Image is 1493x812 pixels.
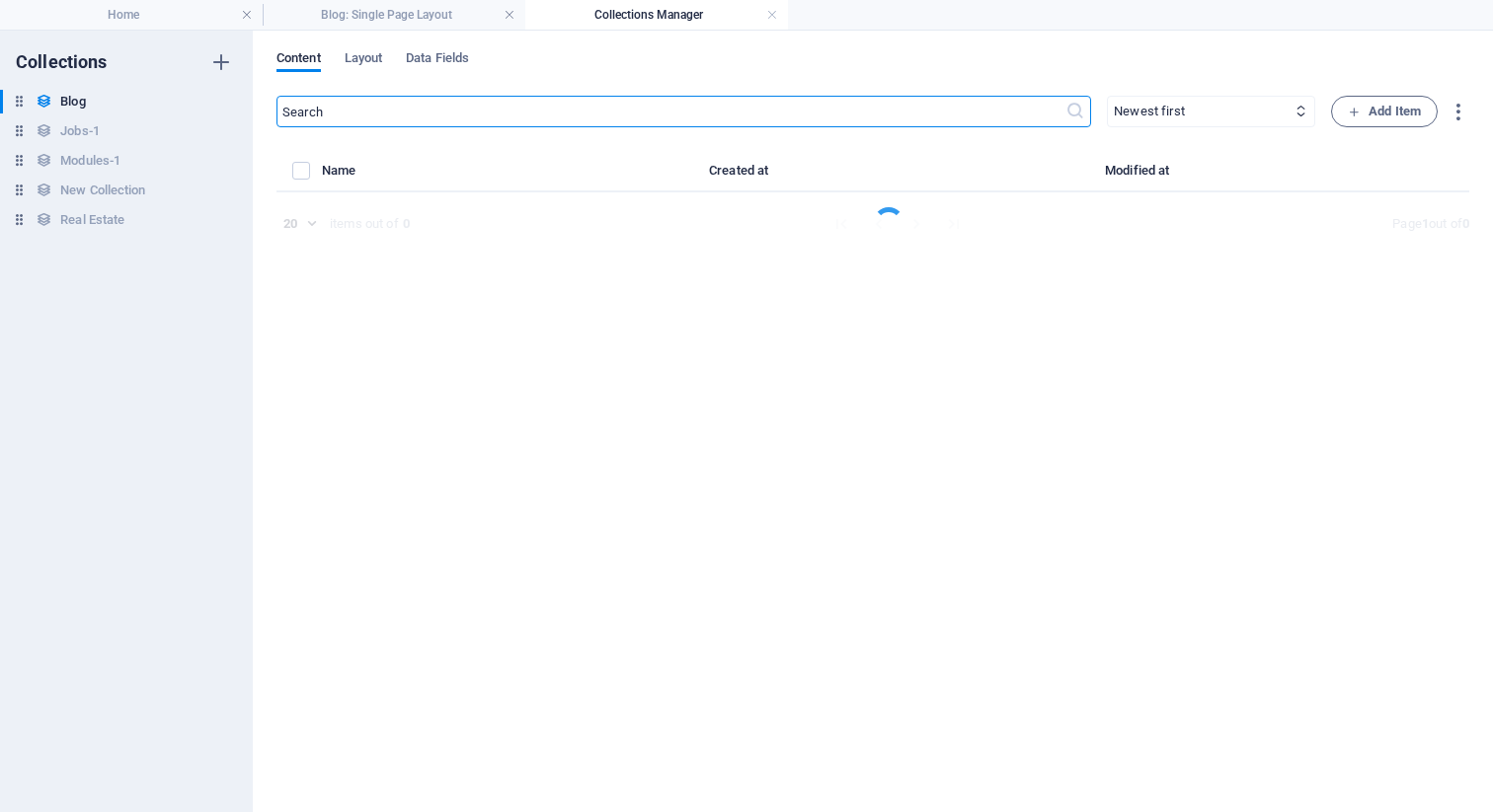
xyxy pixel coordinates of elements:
th: Name [322,159,548,192]
input: Search [276,96,1065,127]
th: Modified at [937,159,1346,192]
h6: Modules-1 [60,149,120,173]
button: Add Item [1331,96,1438,127]
h6: New Collection [60,179,145,202]
span: Content [276,46,321,74]
span: Add Item [1348,100,1421,123]
h6: Jobs-1 [60,119,100,143]
i: Create new collection [209,50,233,74]
span: Layout [345,46,383,74]
h4: Collections Manager [525,4,788,26]
span: Data Fields [406,46,469,74]
h6: Real Estate [60,208,124,232]
th: Created at [548,159,936,192]
h4: Blog: Single Page Layout [263,4,525,26]
h6: Blog [60,90,85,113]
h6: Collections [16,50,108,74]
table: items list [276,159,1469,192]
